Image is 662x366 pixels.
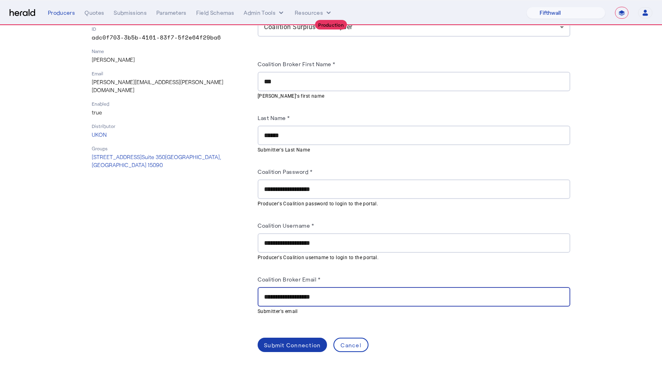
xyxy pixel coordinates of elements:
mat-hint: Producer's Coalition username to login to the portal. [258,253,565,262]
mat-hint: [PERSON_NAME]'s first name [258,91,565,100]
div: Submit Connection [264,341,321,349]
label: Coalition Password * [258,168,312,175]
div: Producers [48,9,75,17]
mat-hint: Producer's Coalition password to login to the portal. [258,199,565,208]
button: Submit Connection [258,338,327,352]
span: Coalition Surplus Lines Cyber [264,23,353,31]
img: Herald Logo [10,9,35,17]
div: Field Schemas [196,9,234,17]
p: true [92,108,248,116]
p: Distributor [92,123,248,129]
span: [STREET_ADDRESS] Suite 350 [GEOGRAPHIC_DATA], [GEOGRAPHIC_DATA] 15090 [92,153,221,168]
div: Cancel [341,341,361,349]
button: Cancel [333,338,368,352]
p: adc0f703-3b5b-4161-83f7-5f2e64f29ba6 [92,33,248,41]
div: Submissions [114,9,147,17]
p: Name [92,48,248,54]
label: Coalition Username * [258,222,314,229]
button: internal dropdown menu [244,9,285,17]
button: Resources dropdown menu [295,9,333,17]
label: Coalition Broker First Name * [258,61,335,67]
p: Groups [92,145,248,152]
label: Last Name * [258,114,290,121]
p: Email [92,70,248,77]
p: UKON [92,131,248,139]
div: Quotes [85,9,104,17]
p: [PERSON_NAME] [92,56,248,64]
div: Parameters [156,9,187,17]
p: Enabled [92,100,248,107]
mat-hint: Submitter's Last Name [258,145,565,154]
mat-hint: Submitter's email [258,307,565,315]
p: ID [92,26,248,32]
div: Production [315,20,347,30]
p: [PERSON_NAME][EMAIL_ADDRESS][PERSON_NAME][DOMAIN_NAME] [92,78,248,94]
label: Coalition Broker Email * [258,276,320,283]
